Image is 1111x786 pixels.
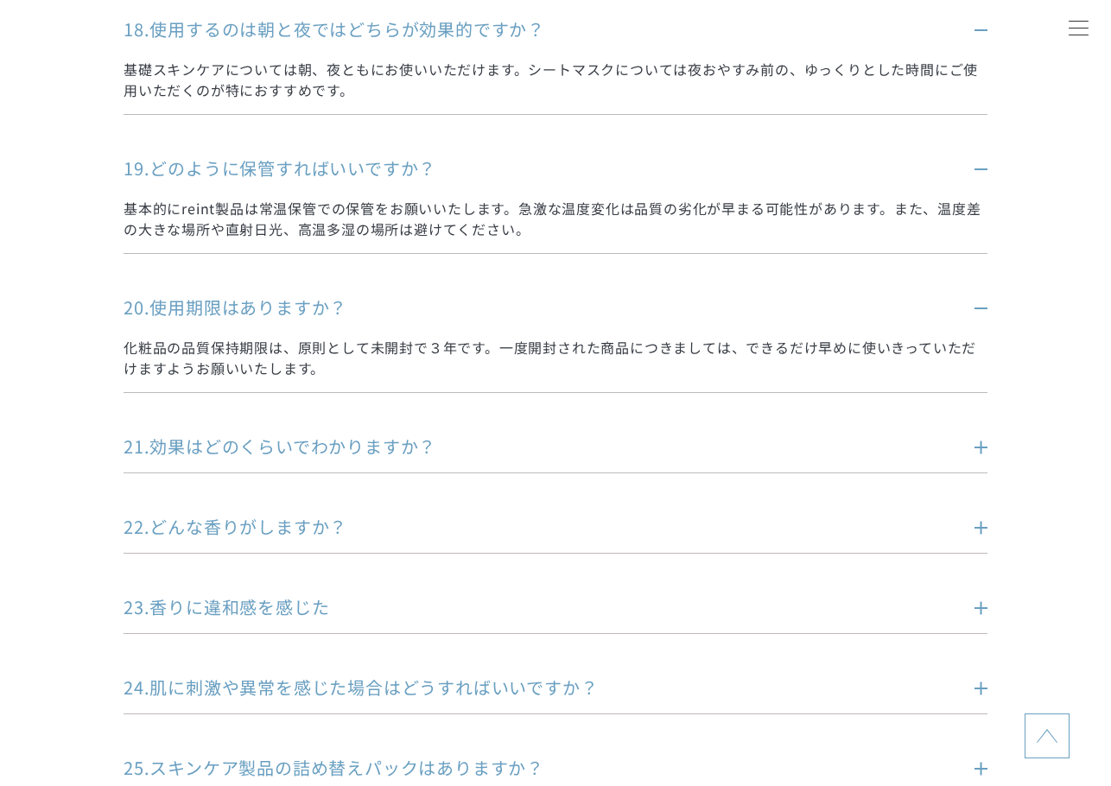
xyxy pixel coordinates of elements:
[1037,726,1057,746] img: topに戻る
[124,295,936,320] p: 20.使用期限はありますか？
[124,756,936,780] p: 25.スキンケア製品の詰め替えパックはありますか？
[124,156,936,181] p: 19.どのように保管すればいいですか？
[124,515,936,539] p: 22.どんな香りがしますか？
[124,59,987,100] p: 基礎スキンケアについては朝、夜ともにお使いいただけます。シートマスクについては夜おやすみ前の、ゆっくりとした時間にご使用いただくのが特におすすめです。
[124,17,936,41] p: 18.使用するのは朝と夜ではどちらが効果的ですか？
[124,675,936,700] p: 24.肌に刺激や異常を感じた場合はどうすればいいですか？
[124,198,987,239] p: 基本的にreint製品は常温保管での保管をお願いいたします。急激な温度変化は品質の劣化が早まる可能性があります。また、温度差の大きな場所や直射日光、高温多湿の場所は避けてください。
[124,337,987,378] p: 化粧品の品質保持期限は、原則として未開封で３年です。一度開封された商品につきましては、できるだけ早めに使いきっていただけますようお願いいたします。
[124,595,936,619] p: 23.香りに違和感を感じた
[124,434,936,459] p: 21.効果はどのくらいでわかりますか？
